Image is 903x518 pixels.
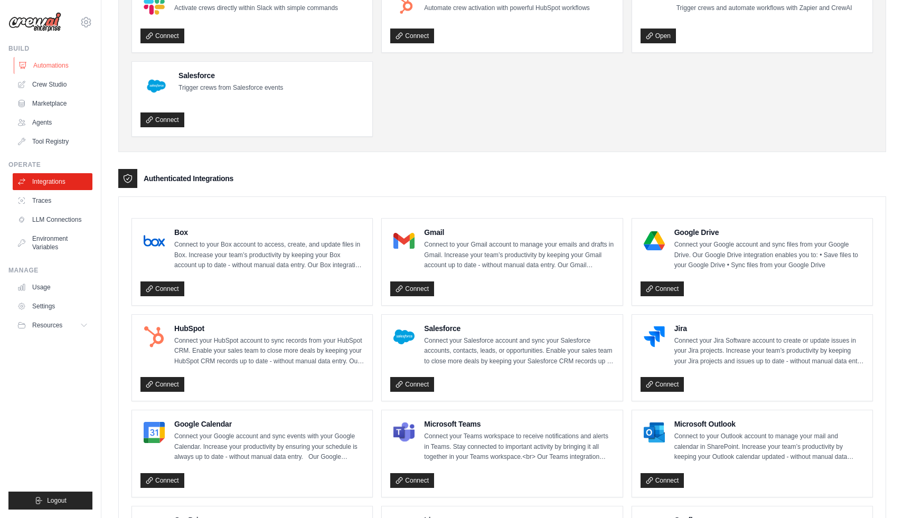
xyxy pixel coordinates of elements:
[174,419,364,429] h4: Google Calendar
[174,336,364,367] p: Connect your HubSpot account to sync records from your HubSpot CRM. Enable your sales team to clo...
[8,266,92,275] div: Manage
[140,112,184,127] a: Connect
[13,211,92,228] a: LLM Connections
[13,279,92,296] a: Usage
[174,431,364,463] p: Connect your Google account and sync events with your Google Calendar. Increase your productivity...
[13,133,92,150] a: Tool Registry
[393,230,415,251] img: Gmail Logo
[674,240,864,271] p: Connect your Google account and sync files from your Google Drive. Our Google Drive integration e...
[13,76,92,93] a: Crew Studio
[140,29,184,43] a: Connect
[390,377,434,392] a: Connect
[13,317,92,334] button: Resources
[174,3,338,14] p: Activate crews directly within Slack with simple commands
[674,431,864,463] p: Connect to your Outlook account to manage your mail and calendar in SharePoint. Increase your tea...
[144,326,165,347] img: HubSpot Logo
[144,73,169,99] img: Salesforce Logo
[674,336,864,367] p: Connect your Jira Software account to create or update issues in your Jira projects. Increase you...
[8,492,92,510] button: Logout
[13,298,92,315] a: Settings
[178,83,283,93] p: Trigger crews from Salesforce events
[644,230,665,251] img: Google Drive Logo
[674,227,864,238] h4: Google Drive
[424,419,614,429] h4: Microsoft Teams
[8,44,92,53] div: Build
[424,240,614,271] p: Connect to your Gmail account to manage your emails and drafts in Gmail. Increase your team’s pro...
[14,57,93,74] a: Automations
[13,192,92,209] a: Traces
[13,95,92,112] a: Marketplace
[144,173,233,184] h3: Authenticated Integrations
[644,326,665,347] img: Jira Logo
[390,29,434,43] a: Connect
[140,281,184,296] a: Connect
[174,323,364,334] h4: HubSpot
[674,419,864,429] h4: Microsoft Outlook
[13,173,92,190] a: Integrations
[47,496,67,505] span: Logout
[32,321,62,329] span: Resources
[390,281,434,296] a: Connect
[424,336,614,367] p: Connect your Salesforce account and sync your Salesforce accounts, contacts, leads, or opportunit...
[641,281,684,296] a: Connect
[424,323,614,334] h4: Salesforce
[641,29,676,43] a: Open
[674,323,864,334] h4: Jira
[393,422,415,443] img: Microsoft Teams Logo
[8,12,61,32] img: Logo
[144,230,165,251] img: Box Logo
[424,3,589,14] p: Automate crew activation with powerful HubSpot workflows
[390,473,434,488] a: Connect
[140,473,184,488] a: Connect
[393,326,415,347] img: Salesforce Logo
[644,422,665,443] img: Microsoft Outlook Logo
[424,431,614,463] p: Connect your Teams workspace to receive notifications and alerts in Teams. Stay connected to impo...
[140,377,184,392] a: Connect
[13,230,92,256] a: Environment Variables
[676,3,852,14] p: Trigger crews and automate workflows with Zapier and CrewAI
[144,422,165,443] img: Google Calendar Logo
[174,240,364,271] p: Connect to your Box account to access, create, and update files in Box. Increase your team’s prod...
[174,227,364,238] h4: Box
[13,114,92,131] a: Agents
[8,161,92,169] div: Operate
[641,473,684,488] a: Connect
[641,377,684,392] a: Connect
[424,227,614,238] h4: Gmail
[178,70,283,81] h4: Salesforce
